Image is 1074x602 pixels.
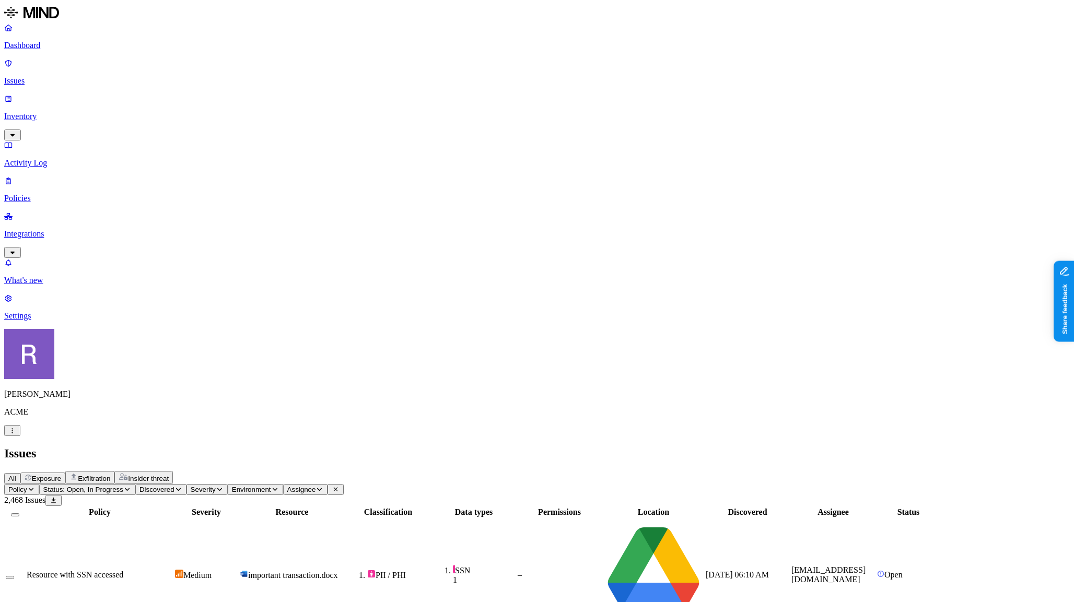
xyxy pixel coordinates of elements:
[4,23,1070,50] a: Dashboard
[128,475,169,482] span: Insider threat
[453,565,516,575] div: SSN
[8,486,27,493] span: Policy
[346,507,430,517] div: Classification
[4,194,1070,203] p: Policies
[884,570,903,579] span: Open
[232,486,271,493] span: Environment
[175,570,183,578] img: severity-medium.svg
[175,507,238,517] div: Severity
[4,112,1070,121] p: Inventory
[4,76,1070,86] p: Issues
[4,329,54,379] img: Rich Thompson
[518,507,601,517] div: Permissions
[432,507,516,517] div: Data types
[791,565,866,584] span: [EMAIL_ADDRESS][DOMAIN_NAME]
[4,94,1070,139] a: Inventory
[8,475,16,482] span: All
[367,570,376,578] img: pii.svg
[4,495,45,504] span: 2,468 Issues
[518,570,522,579] span: –
[706,570,769,579] span: [DATE] 06:10 AM
[4,293,1070,321] a: Settings
[139,486,174,493] span: Discovered
[287,486,316,493] span: Assignee
[4,311,1070,321] p: Settings
[877,507,940,517] div: Status
[791,507,875,517] div: Assignee
[248,571,338,580] span: important transaction.docx
[4,58,1070,86] a: Issues
[4,276,1070,285] p: What's new
[4,176,1070,203] a: Policies
[453,575,516,585] div: 1
[4,4,59,21] img: MIND
[706,507,789,517] div: Discovered
[32,475,61,482] span: Exposure
[877,570,884,577] img: status-open.svg
[27,570,123,579] span: Resource with SSN accessed
[11,513,19,516] button: Select all
[191,486,216,493] span: Severity
[453,565,455,573] img: pii-line.svg
[4,229,1070,239] p: Integrations
[27,507,173,517] div: Policy
[4,446,1070,461] h2: Issues
[603,507,704,517] div: Location
[240,570,248,578] img: microsoft-word.svg
[4,258,1070,285] a: What's new
[4,158,1070,168] p: Activity Log
[4,41,1070,50] p: Dashboard
[6,576,14,579] button: Select row
[78,475,110,482] span: Exfiltration
[367,570,430,580] div: PII / PHI
[183,571,212,580] span: Medium
[4,4,1070,23] a: MIND
[4,407,1070,417] p: ACME
[4,211,1070,256] a: Integrations
[240,507,344,517] div: Resource
[4,140,1070,168] a: Activity Log
[43,486,123,493] span: Status: Open, In Progress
